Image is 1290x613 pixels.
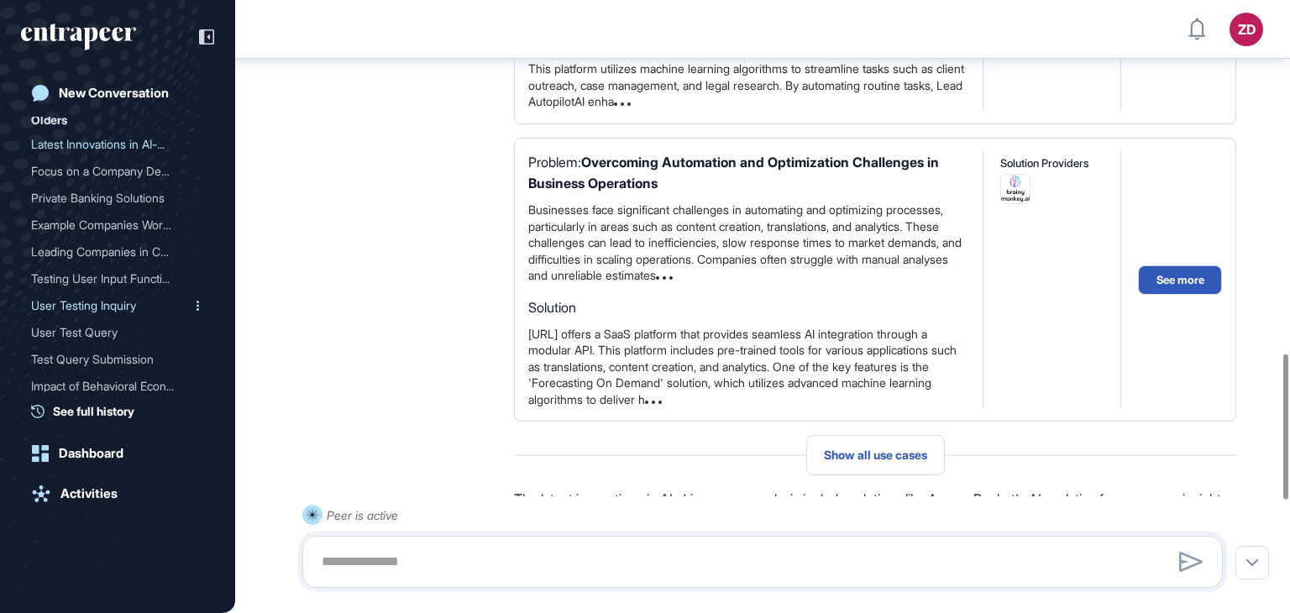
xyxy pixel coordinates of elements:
span: Show all use cases [824,448,927,462]
div: Testing User Input Functi... [31,265,191,292]
div: entrapeer-logo [21,24,136,50]
div: New Conversation [59,86,169,101]
a: Activities [21,477,214,511]
div: Businesses face significant challenges in automating and optimizing processes, particularly in ar... [528,202,966,284]
div: Focus on a Company Develo... [31,158,191,185]
div: Solution Providers [1000,152,1089,174]
div: User Testing Inquiry [31,292,191,319]
div: Impact of Behavioral Econ... [31,373,191,400]
div: Leading Companies in Chatbot Technology [31,238,204,265]
div: Activities [60,486,118,501]
p: The latest innovations in AI-driven news analysis include solutions like AnswerRocket's AI analyt... [514,488,1236,553]
div: User Test Query [31,319,204,346]
div: Solution [528,297,966,319]
div: Problem: [528,152,966,195]
span: See full history [53,402,134,420]
div: Test Query Submission [31,346,191,373]
button: ZD [1230,13,1263,46]
div: Peer is active [327,505,398,526]
div: Latest Innovations in AI-... [31,131,191,158]
div: Impact of Behavioral Economics on Digital Banking Practices [31,373,204,400]
div: Lead Autopilot Inc has developed the platform Lead AutopilotAI, which leverages artificial intell... [528,28,966,110]
a: image [1000,174,1030,204]
div: Leading Companies in Chat... [31,238,191,265]
img: image [1001,175,1030,203]
a: Dashboard [21,437,214,470]
div: Private Banking Solutions [31,185,191,212]
div: Private Banking Solutions [31,185,204,212]
div: [URL] offers a SaaS platform that provides seamless AI integration through a modular API. This pl... [528,326,966,408]
div: Test Query Submission [31,346,204,373]
button: See more [1138,265,1222,295]
div: Example Companies Working... [31,212,191,238]
b: Overcoming Automation and Optimization Challenges in Business Operations [528,154,939,192]
a: New Conversation [21,76,214,110]
div: User Test Query [31,319,191,346]
div: Focus on a Company Developing HR Survey Tools [31,158,204,185]
div: User Testing Inquiry [31,292,204,319]
div: Olders [31,110,67,130]
div: Dashboard [59,446,123,461]
div: Testing User Input Functionality [31,265,204,292]
div: Example Companies Working on Agentic AI [31,212,204,238]
div: Latest Innovations in AI-Driven News Analysis [31,131,204,158]
a: See full history [31,402,214,420]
